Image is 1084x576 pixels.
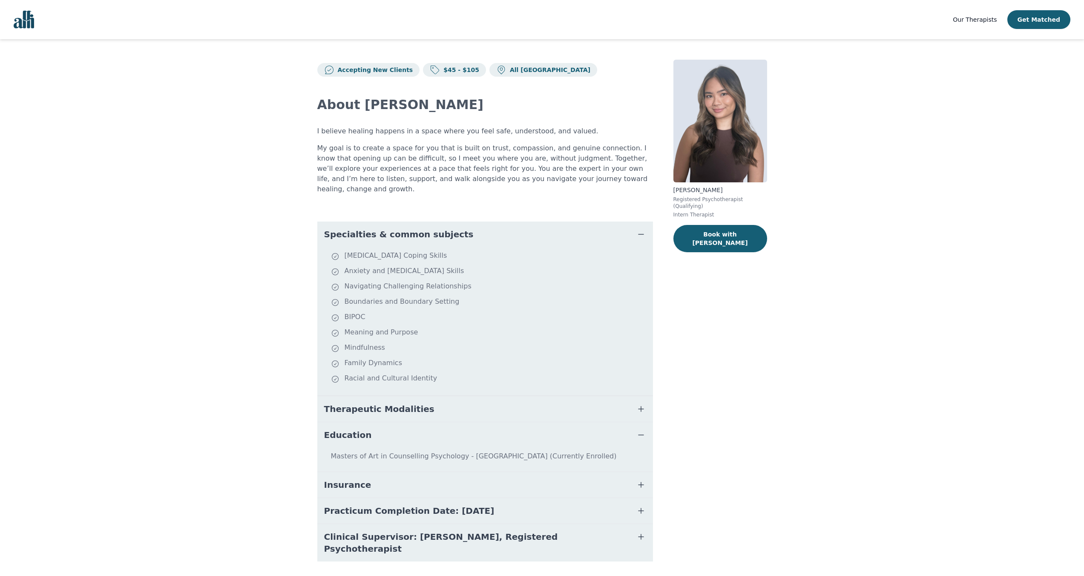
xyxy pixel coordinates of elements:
[673,196,767,210] p: Registered Psychotherapist (Qualifying)
[324,228,474,240] span: Specialties & common subjects
[317,126,653,136] p: I believe healing happens in a space where you feel safe, understood, and valued.
[673,211,767,218] p: Intern Therapist
[673,225,767,252] button: Book with [PERSON_NAME]
[1007,10,1070,29] button: Get Matched
[331,358,650,370] li: Family Dynamics
[506,66,590,74] p: All [GEOGRAPHIC_DATA]
[317,498,653,524] button: Practicum Completion Date: [DATE]
[324,479,371,491] span: Insurance
[317,222,653,247] button: Specialties & common subjects
[324,505,495,517] span: Practicum Completion Date: [DATE]
[317,396,653,422] button: Therapeutic Modalities
[331,373,650,385] li: Racial and Cultural Identity
[324,403,434,415] span: Therapeutic Modalities
[331,281,650,293] li: Navigating Challenging Relationships
[321,451,650,468] p: Masters of Art in Counselling Psychology - [GEOGRAPHIC_DATA] (Currently Enrolled)
[331,297,650,308] li: Boundaries and Boundary Setting
[673,60,767,182] img: Noreen Clare_Tibudan
[953,14,997,25] a: Our Therapists
[317,472,653,498] button: Insurance
[440,66,479,74] p: $45 - $105
[331,312,650,324] li: BIPOC
[673,186,767,194] p: [PERSON_NAME]
[324,531,626,555] span: Clinical Supervisor: [PERSON_NAME], Registered Psychotherapist
[317,524,653,562] button: Clinical Supervisor: [PERSON_NAME], Registered Psychotherapist
[953,16,997,23] span: Our Therapists
[317,97,653,112] h2: About [PERSON_NAME]
[14,11,34,29] img: alli logo
[331,266,650,278] li: Anxiety and [MEDICAL_DATA] Skills
[331,251,650,262] li: [MEDICAL_DATA] Coping Skills
[317,422,653,448] button: Education
[331,343,650,354] li: Mindfulness
[317,143,653,194] p: My goal is to create a space for you that is built on trust, compassion, and genuine connection. ...
[331,327,650,339] li: Meaning and Purpose
[334,66,413,74] p: Accepting New Clients
[324,429,372,441] span: Education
